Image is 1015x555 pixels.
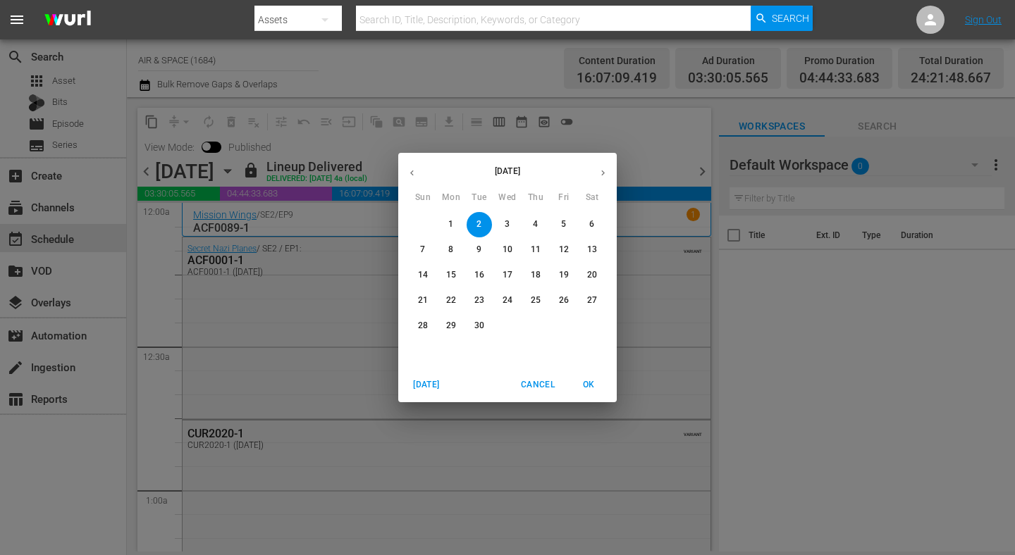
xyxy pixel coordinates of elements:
[446,269,456,281] p: 15
[467,263,492,288] button: 16
[559,294,569,306] p: 26
[531,244,541,256] p: 11
[523,212,548,237] button: 4
[495,212,520,237] button: 3
[420,244,425,256] p: 7
[531,269,541,281] p: 18
[523,288,548,313] button: 25
[474,320,484,332] p: 30
[523,191,548,205] span: Thu
[448,218,453,230] p: 1
[474,269,484,281] p: 16
[551,263,577,288] button: 19
[587,269,597,281] p: 20
[410,237,436,263] button: 7
[410,313,436,339] button: 28
[446,320,456,332] p: 29
[495,237,520,263] button: 10
[410,288,436,313] button: 21
[579,212,605,237] button: 6
[34,4,101,37] img: ans4CAIJ8jUAAAAAAAAAAAAAAAAAAAAAAAAgQb4GAAAAAAAAAAAAAAAAAAAAAAAAJMjXAAAAAAAAAAAAAAAAAAAAAAAAgAT5G...
[503,244,512,256] p: 10
[559,244,569,256] p: 12
[8,11,25,28] span: menu
[579,263,605,288] button: 20
[503,269,512,281] p: 17
[438,212,464,237] button: 1
[438,237,464,263] button: 8
[523,263,548,288] button: 18
[579,191,605,205] span: Sat
[467,313,492,339] button: 30
[495,263,520,288] button: 17
[551,191,577,205] span: Fri
[474,294,484,306] p: 23
[559,269,569,281] p: 19
[476,244,481,256] p: 9
[515,373,560,397] button: Cancel
[572,378,605,392] span: OK
[438,288,464,313] button: 22
[426,165,589,177] p: [DATE]
[404,373,449,397] button: [DATE]
[446,294,456,306] p: 22
[410,191,436,205] span: Sun
[467,288,492,313] button: 23
[579,288,605,313] button: 27
[589,218,594,230] p: 6
[448,244,453,256] p: 8
[531,294,541,306] p: 25
[467,237,492,263] button: 9
[505,218,510,230] p: 3
[410,263,436,288] button: 14
[566,373,611,397] button: OK
[772,6,809,31] span: Search
[495,288,520,313] button: 24
[438,191,464,205] span: Mon
[523,237,548,263] button: 11
[587,294,597,306] p: 27
[418,320,428,332] p: 28
[438,313,464,339] button: 29
[579,237,605,263] button: 13
[467,191,492,205] span: Tue
[503,294,512,306] p: 24
[418,294,428,306] p: 21
[521,378,555,392] span: Cancel
[561,218,566,230] p: 5
[438,263,464,288] button: 15
[410,378,443,392] span: [DATE]
[965,14,1002,25] a: Sign Out
[476,218,481,230] p: 2
[418,269,428,281] p: 14
[533,218,538,230] p: 4
[551,212,577,237] button: 5
[551,237,577,263] button: 12
[551,288,577,313] button: 26
[467,212,492,237] button: 2
[495,191,520,205] span: Wed
[587,244,597,256] p: 13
